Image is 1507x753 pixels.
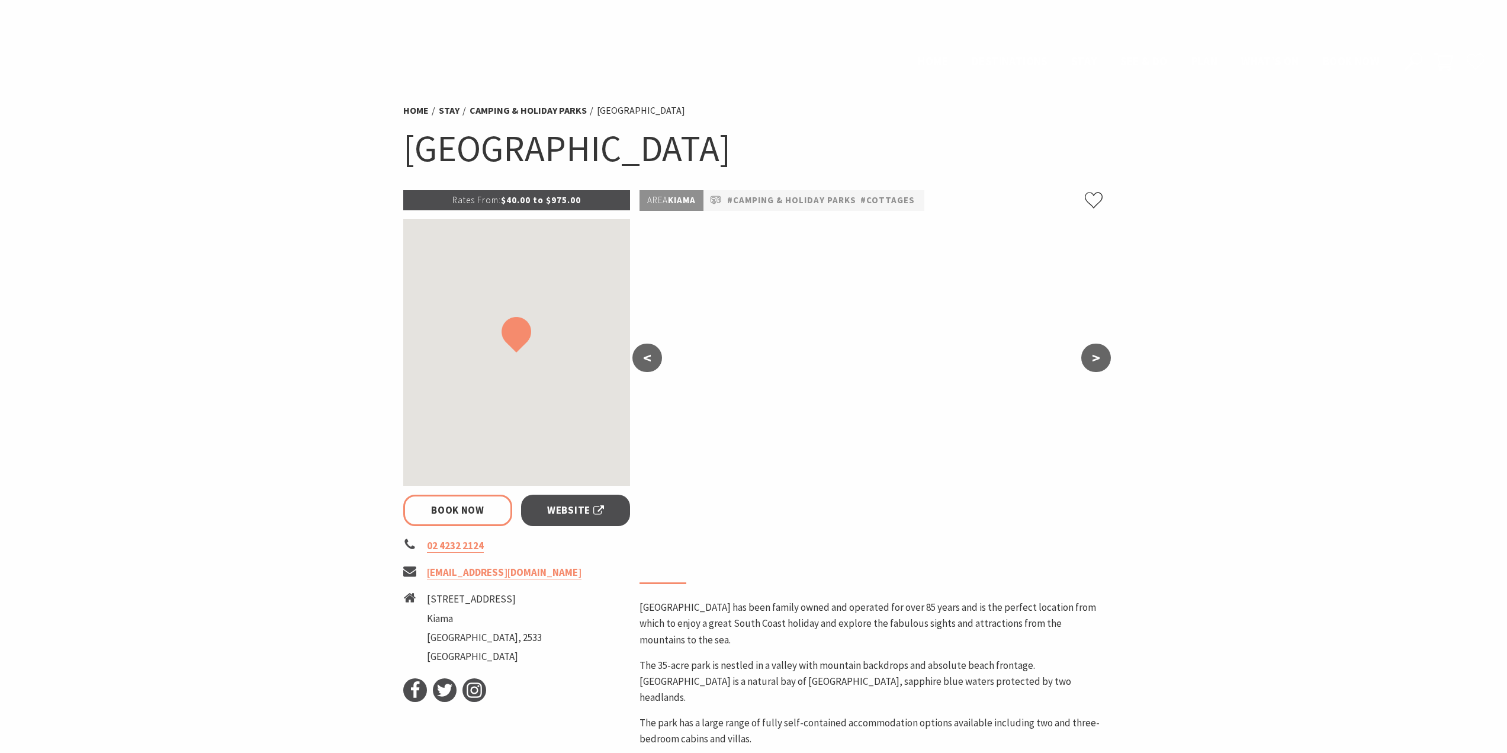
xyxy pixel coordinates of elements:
[918,54,948,68] span: Home
[1071,54,1097,68] span: Stay
[403,495,513,526] a: Book Now
[427,539,484,553] a: 02 4232 2124
[427,649,542,665] li: [GEOGRAPHIC_DATA]
[640,600,1104,648] p: [GEOGRAPHIC_DATA] has been family owned and operated for over 85 years and is the perfect locatio...
[632,344,662,372] button: <
[1241,54,1299,68] span: What’s On
[1081,344,1111,372] button: >
[427,591,542,607] li: [STREET_ADDRESS]
[640,715,1104,747] p: The park has a large range of fully self-contained accommodation options available including two ...
[427,630,542,646] li: [GEOGRAPHIC_DATA], 2533
[403,124,1104,172] h1: [GEOGRAPHIC_DATA]
[403,190,631,210] p: $40.00 to $975.00
[640,658,1104,706] p: The 35-acre park is nestled in a valley with mountain backdrops and absolute beach frontage. [GEO...
[906,52,1391,72] nav: Main Menu
[1120,54,1167,68] span: See & Do
[547,502,604,518] span: Website
[1323,54,1379,68] span: Book now
[647,194,668,206] span: Area
[427,611,542,627] li: Kiama
[521,495,631,526] a: Website
[860,193,915,208] a: #Cottages
[452,194,501,206] span: Rates From:
[640,190,703,211] p: Kiama
[972,54,1047,68] span: Destinations
[1191,54,1218,68] span: Plan
[727,193,856,208] a: #Camping & Holiday Parks
[427,566,581,579] a: [EMAIL_ADDRESS][DOMAIN_NAME]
